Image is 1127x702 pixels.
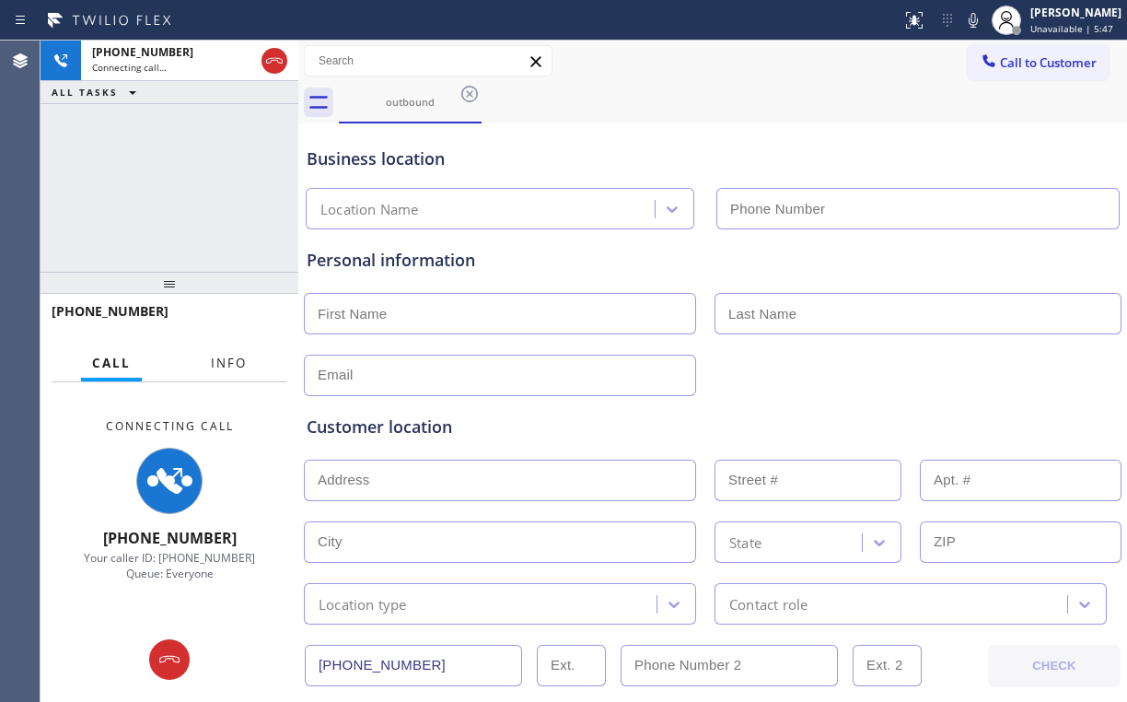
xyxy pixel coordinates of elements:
div: Location type [319,593,407,614]
div: Customer location [307,415,1119,439]
span: Call to Customer [1000,54,1097,71]
input: Phone Number [716,188,1120,229]
input: Phone Number [305,645,522,686]
button: Hang up [261,48,287,74]
input: Ext. 2 [853,645,922,686]
div: Location Name [320,199,419,220]
span: ALL TASKS [52,86,118,99]
div: Business location [307,146,1119,171]
div: [PERSON_NAME] [1030,5,1121,20]
input: Street # [715,460,901,501]
input: City [304,521,696,563]
button: Call [81,345,142,381]
button: CHECK [988,645,1121,687]
input: Address [304,460,696,501]
span: [PHONE_NUMBER] [92,44,193,60]
button: Mute [960,7,986,33]
input: Last Name [715,293,1121,334]
input: ZIP [920,521,1121,563]
button: Info [200,345,258,381]
button: Call to Customer [968,45,1109,80]
input: Email [304,355,696,396]
div: outbound [341,95,480,109]
span: Unavailable | 5:47 [1030,22,1113,35]
button: ALL TASKS [41,81,155,103]
span: Info [211,355,247,371]
div: State [729,532,761,553]
div: Personal information [307,248,1119,273]
span: Your caller ID: [PHONE_NUMBER] Queue: Everyone [84,550,255,581]
button: Hang up [149,639,190,680]
input: Search [305,46,552,76]
span: Connecting Call [106,418,234,434]
span: [PHONE_NUMBER] [103,528,237,548]
input: Apt. # [920,460,1121,501]
input: Ext. [537,645,606,686]
div: Contact role [729,593,807,614]
input: Phone Number 2 [621,645,838,686]
span: Connecting call… [92,61,167,74]
span: [PHONE_NUMBER] [52,302,168,320]
input: First Name [304,293,696,334]
span: Call [92,355,131,371]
